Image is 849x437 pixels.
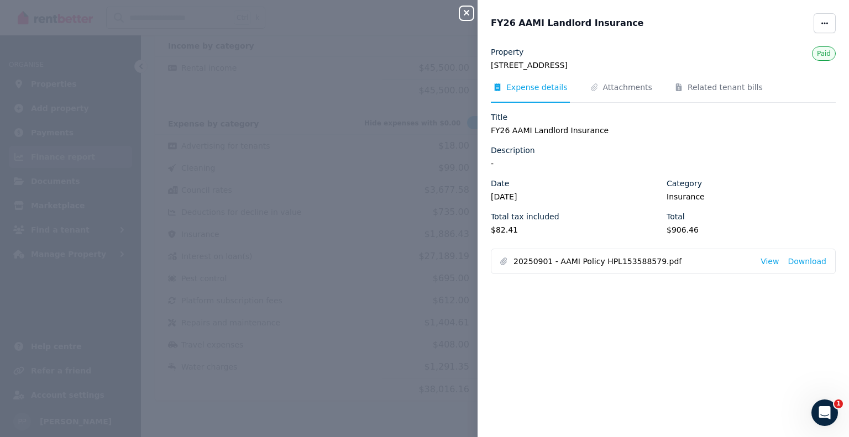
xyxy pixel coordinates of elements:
[513,256,752,267] span: 20250901 - AAMI Policy HPL153588579.pdf
[491,46,523,57] label: Property
[834,399,843,408] span: 1
[667,178,702,189] label: Category
[491,60,836,71] legend: [STREET_ADDRESS]
[667,224,836,235] legend: $906.46
[688,82,763,93] span: Related tenant bills
[491,191,660,202] legend: [DATE]
[491,158,836,169] legend: -
[788,256,826,267] a: Download
[491,145,535,156] label: Description
[603,82,652,93] span: Attachments
[491,178,509,189] label: Date
[761,256,779,267] a: View
[811,399,838,426] iframe: Intercom live chat
[817,50,831,57] span: Paid
[491,17,643,30] span: FY26 AAMI Landlord Insurance
[667,191,836,202] legend: Insurance
[491,82,836,103] nav: Tabs
[491,112,507,123] label: Title
[491,224,660,235] legend: $82.41
[667,211,685,222] label: Total
[506,82,568,93] span: Expense details
[491,125,836,136] legend: FY26 AAMI Landlord Insurance
[491,211,559,222] label: Total tax included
